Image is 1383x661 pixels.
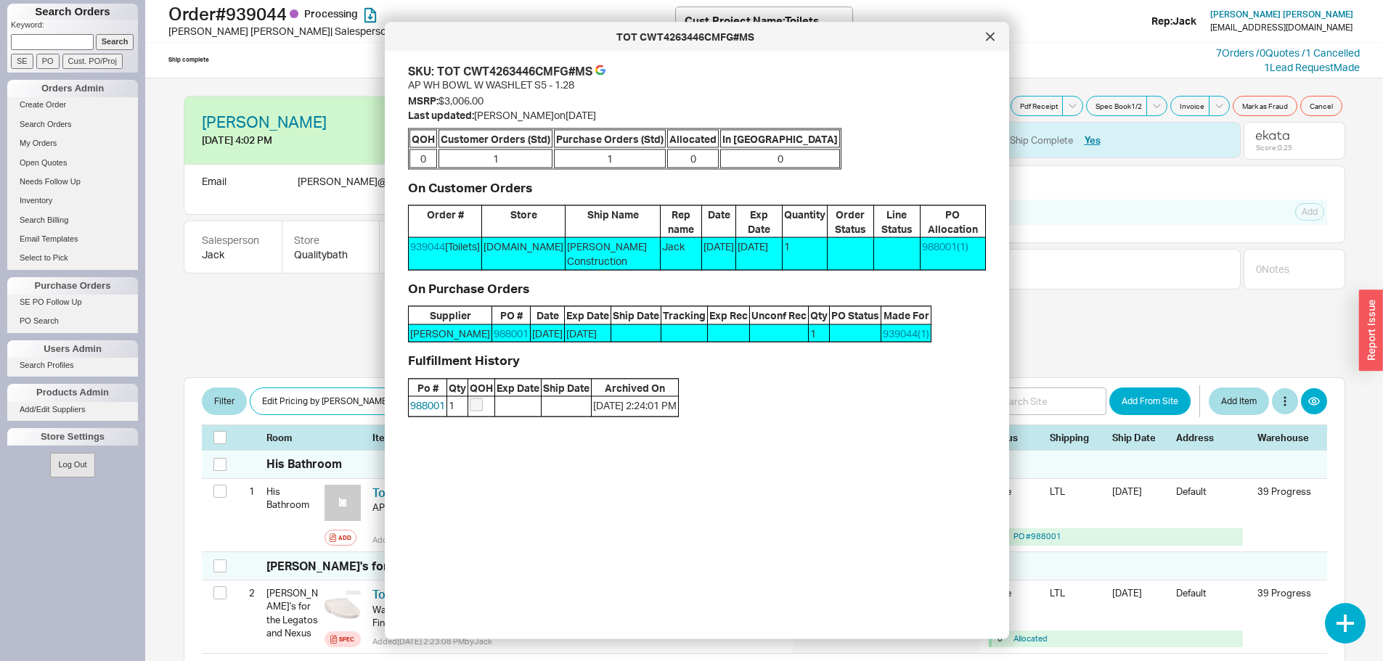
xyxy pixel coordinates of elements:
[1122,393,1178,410] span: Add From Site
[409,206,481,237] span: Order #
[494,327,529,339] a: 988001
[1013,531,1061,541] a: PO #988001
[1180,100,1204,112] span: Invoice
[554,149,666,168] span: 1
[881,307,931,324] span: Made For
[667,149,719,168] span: 0
[1176,586,1249,609] div: Default
[36,54,60,69] input: PO
[1210,22,1353,33] div: [EMAIL_ADDRESS][DOMAIN_NAME]
[1257,485,1315,498] div: 39 Progress
[1209,387,1269,415] button: Add Item
[298,175,467,187] span: [PERSON_NAME] @ [DOMAIN_NAME]
[20,177,81,186] span: Needs Follow Up
[1096,100,1142,112] span: Spec Book 1 / 2
[968,202,1223,222] input: Note
[592,379,678,396] span: Archived On
[447,379,468,396] span: Qty
[702,238,735,269] span: [DATE]
[7,428,138,446] div: Store Settings
[1242,100,1288,112] span: Mark as Fraud
[266,580,319,645] div: [PERSON_NAME]'s for the Legatos and Nexus
[1176,485,1249,508] div: Default
[1233,96,1297,116] button: Mark as Fraud
[7,193,138,208] a: Inventory
[372,587,464,602] a: Toto SW3446#01
[266,456,342,472] div: His Bathroom
[1256,143,1292,152] div: Score: 0.25
[7,4,138,20] h1: Search Orders
[830,307,881,324] span: PO Status
[202,173,227,205] div: Email
[1210,9,1353,20] span: [PERSON_NAME] [PERSON_NAME]
[708,307,749,324] span: Exp Rec
[554,129,666,148] span: Purchase Orders (Std)
[1112,485,1167,508] div: [DATE]
[565,324,611,342] span: [DATE]
[828,206,873,237] span: Order Status
[1264,61,1360,73] a: 1Lead RequestMade
[874,206,920,237] span: Line Status
[438,94,484,107] span: $3,006.00
[7,313,138,329] a: PO Search
[168,24,675,38] div: [PERSON_NAME] [PERSON_NAME] | Salesperson: [PERSON_NAME]
[409,238,481,269] span: [Toilets]
[720,149,840,168] span: 0
[542,379,591,396] span: Ship Date
[266,479,319,517] div: His Bathroom
[410,399,445,411] a: 988001
[1010,134,1073,147] div: Ship Complete
[409,307,491,324] span: Supplier
[392,30,979,44] div: TOT CWT4263446CMFG#MS
[468,379,494,396] span: QOH
[202,114,327,130] a: [PERSON_NAME]
[7,231,138,247] a: Email Templates
[783,206,827,237] span: Quantity
[168,4,675,24] h1: Order # 939044
[408,282,986,295] h3: On Purchase Orders
[667,129,719,148] span: Allocated
[7,155,138,171] a: Open Quotes
[1256,262,1289,276] div: 0 Note s
[809,307,829,324] span: Qty
[702,206,735,237] span: Date
[214,393,234,410] span: Filter
[1300,96,1342,116] button: Cancel
[237,580,255,605] div: 2
[1085,134,1101,147] button: Yes
[1176,431,1249,444] div: Address
[1112,586,1167,609] div: [DATE]
[408,94,438,107] span: MSRP:
[96,34,134,49] input: Search
[437,63,592,79] div: TOT CWT4263446CMFG#MS
[7,136,138,151] a: My Orders
[883,327,929,339] a: 939044(1)
[266,431,319,444] div: Room
[7,295,138,310] a: SE PO Follow Up
[989,485,1041,508] div: None
[1050,485,1103,508] div: LTL
[7,358,138,373] a: Search Profiles
[685,13,819,28] div: Cust. Project Name : Toilets
[482,206,565,237] span: Store
[661,238,701,269] span: Jack
[304,7,358,20] span: Processing
[750,307,808,324] span: Unconf Rec
[7,117,138,132] a: Search Orders
[408,354,986,367] h3: Fulfillment History
[492,307,530,324] span: PO #
[266,558,518,574] div: [PERSON_NAME]'s for the Legatos and Nexus
[7,340,138,358] div: Users Admin
[408,107,986,122] div: [PERSON_NAME] on [DATE]
[325,631,361,647] a: Spec
[809,324,829,342] span: 1
[989,431,1041,444] div: Status
[447,397,468,416] span: 1
[372,636,703,647] div: Added [DATE] 2:23:08 PM by Jack
[1257,431,1315,444] div: Warehouse
[372,501,703,514] div: AP WH BOWL W WASHLET S5 - 1.28
[7,80,138,97] div: Orders Admin
[736,206,781,237] span: Exp Date
[237,479,255,504] div: 1
[990,387,1106,415] input: Search Site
